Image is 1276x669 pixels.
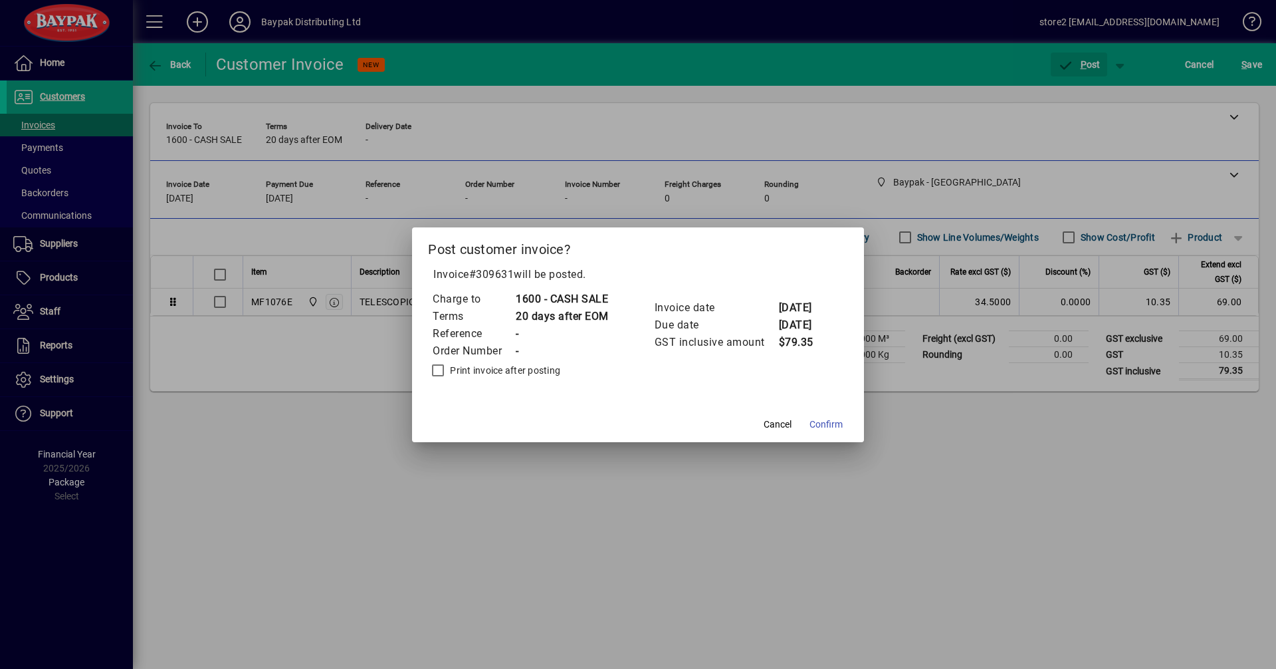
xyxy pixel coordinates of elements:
[654,317,778,334] td: Due date
[654,334,778,351] td: GST inclusive amount
[778,317,831,334] td: [DATE]
[432,325,515,342] td: Reference
[469,268,514,281] span: #309631
[447,364,560,377] label: Print invoice after posting
[412,227,864,266] h2: Post customer invoice?
[432,291,515,308] td: Charge to
[809,418,843,432] span: Confirm
[778,299,831,317] td: [DATE]
[432,308,515,325] td: Terms
[432,342,515,360] td: Order Number
[654,299,778,317] td: Invoice date
[515,342,609,360] td: -
[515,308,609,325] td: 20 days after EOM
[515,325,609,342] td: -
[515,291,609,308] td: 1600 - CASH SALE
[428,267,848,283] p: Invoice will be posted .
[756,413,799,437] button: Cancel
[764,418,792,432] span: Cancel
[778,334,831,351] td: $79.35
[804,413,848,437] button: Confirm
